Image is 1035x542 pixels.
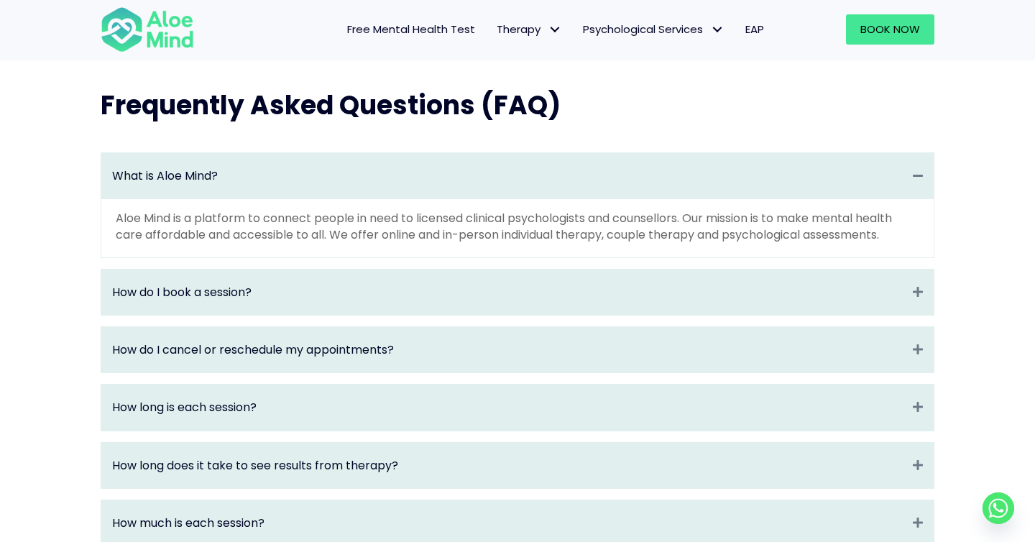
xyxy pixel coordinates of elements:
i: Expand [913,341,923,358]
a: How long does it take to see results from therapy? [112,457,906,474]
span: Psychological Services [583,22,724,37]
i: Expand [913,284,923,300]
a: How much is each session? [112,515,906,531]
a: Psychological ServicesPsychological Services: submenu [572,14,735,45]
img: Aloe mind Logo [101,6,194,53]
a: What is Aloe Mind? [112,167,906,184]
span: Free Mental Health Test [347,22,475,37]
span: EAP [745,22,764,37]
nav: Menu [213,14,775,45]
span: Book Now [860,22,920,37]
a: TherapyTherapy: submenu [486,14,572,45]
i: Expand [913,457,923,474]
a: EAP [735,14,775,45]
i: Expand [913,515,923,531]
a: Free Mental Health Test [336,14,486,45]
p: Aloe Mind is a platform to connect people in need to licensed clinical psychologists and counsell... [116,210,919,243]
a: Whatsapp [983,492,1014,524]
i: Collapse [913,167,923,184]
span: Frequently Asked Questions (FAQ) [101,87,561,124]
span: Therapy: submenu [544,19,565,40]
a: How do I cancel or reschedule my appointments? [112,341,906,358]
a: How do I book a session? [112,284,906,300]
span: Therapy [497,22,561,37]
span: Psychological Services: submenu [707,19,727,40]
i: Expand [913,399,923,415]
a: How long is each session? [112,399,906,415]
a: Book Now [846,14,934,45]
